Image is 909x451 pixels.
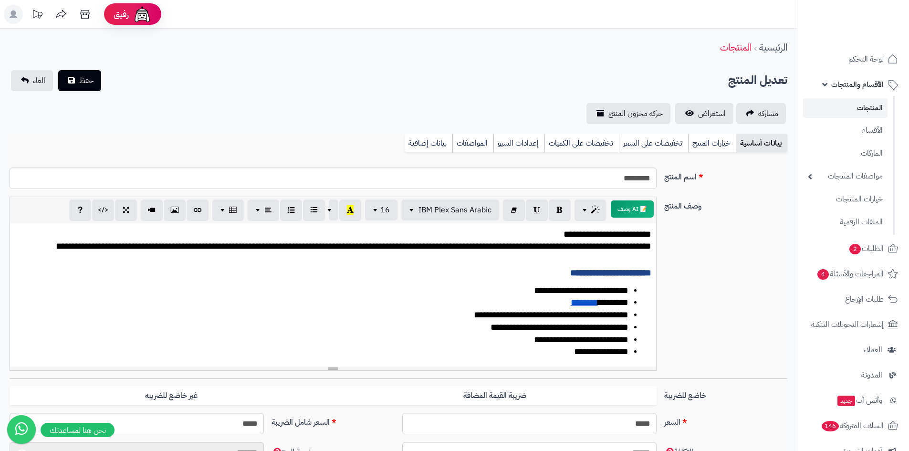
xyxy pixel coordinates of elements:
label: اسم المنتج [660,168,791,183]
span: جديد [837,396,855,406]
a: تخفيضات على الكميات [544,134,619,153]
a: المواصفات [452,134,493,153]
span: 2 [849,244,861,254]
a: بيانات إضافية [405,134,452,153]
a: الطلبات2 [803,237,903,260]
a: السلات المتروكة146 [803,414,903,437]
a: مشاركه [736,103,786,124]
span: مشاركه [758,108,778,119]
a: خيارات المنتج [688,134,736,153]
span: 4 [817,269,829,280]
span: المراجعات والأسئلة [816,267,884,281]
span: استعراض [698,108,726,119]
span: وآتس آب [836,394,882,407]
button: 16 [365,199,397,220]
button: IBM Plex Sans Arabic [401,199,499,220]
span: الغاء [33,75,45,86]
button: حفظ [58,70,101,91]
span: لوحة التحكم [848,52,884,66]
a: الغاء [11,70,53,91]
a: تخفيضات على السعر [619,134,688,153]
a: الملفات الرقمية [803,212,888,232]
a: المدونة [803,364,903,387]
span: 16 [380,204,390,216]
span: الطلبات [848,242,884,255]
span: رفيق [114,9,129,20]
a: الأقسام [803,120,888,141]
span: العملاء [864,343,882,357]
button: 📝 AI وصف [611,200,654,218]
label: ضريبة القيمة المضافة [333,386,657,406]
span: IBM Plex Sans Arabic [418,204,491,216]
a: الرئيسية [759,40,787,54]
a: بيانات أساسية [736,134,787,153]
img: logo-2.png [844,24,900,44]
span: طلبات الإرجاع [845,293,884,306]
label: السعر [660,413,791,428]
a: خيارات المنتجات [803,189,888,210]
a: حركة مخزون المنتج [586,103,670,124]
h2: تعديل المنتج [728,71,787,90]
span: الأقسام والمنتجات [831,78,884,91]
span: حركة مخزون المنتج [608,108,663,119]
a: إعدادات السيو [493,134,544,153]
a: مواصفات المنتجات [803,166,888,187]
a: تحديثات المنصة [25,5,49,26]
a: طلبات الإرجاع [803,288,903,311]
a: استعراض [675,103,733,124]
a: إشعارات التحويلات البنكية [803,313,903,336]
span: 146 [822,421,839,431]
span: المدونة [861,368,882,382]
span: حفظ [79,75,94,86]
img: ai-face.png [133,5,152,24]
label: غير خاضع للضريبه [10,386,333,406]
a: المراجعات والأسئلة4 [803,262,903,285]
a: المنتجات [720,40,752,54]
label: خاضع للضريبة [660,386,791,401]
span: السلات المتروكة [821,419,884,432]
a: العملاء [803,338,903,361]
a: وآتس آبجديد [803,389,903,412]
a: المنتجات [803,98,888,118]
label: وصف المنتج [660,197,791,212]
a: الماركات [803,143,888,164]
span: إشعارات التحويلات البنكية [811,318,884,331]
label: السعر شامل الضريبة [268,413,398,428]
a: لوحة التحكم [803,48,903,71]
